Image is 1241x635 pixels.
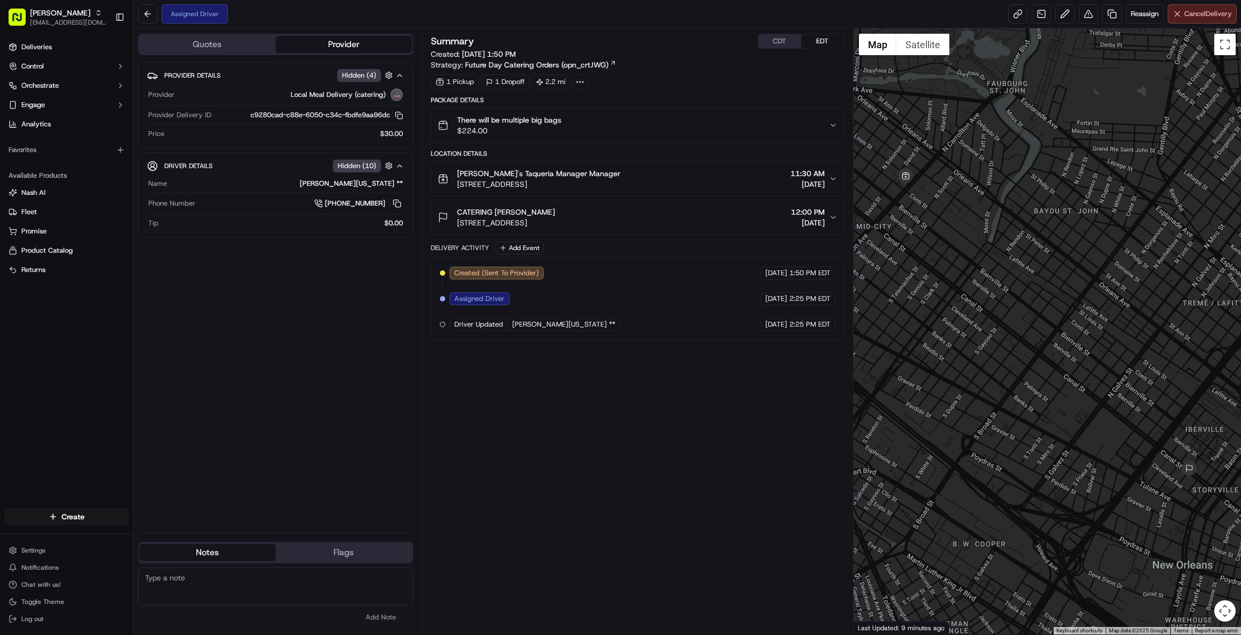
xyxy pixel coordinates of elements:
[4,577,129,592] button: Chat with us!
[465,59,616,70] a: Future Day Catering Orders (opn_crtJWG)
[338,161,376,171] span: Hidden ( 10 )
[789,294,831,304] span: 2:25 PM EDT
[854,621,949,634] div: Last Updated: 9 minutes ago
[21,598,64,606] span: Toggle Theme
[1109,628,1167,633] span: Map data ©2025 Google
[481,74,529,89] div: 1 Dropoff
[21,62,44,71] span: Control
[790,179,825,190] span: [DATE]
[4,167,129,184] div: Available Products
[21,580,60,589] span: Chat with us!
[4,611,129,626] button: Log out
[139,36,276,53] button: Quotes
[896,34,949,55] button: Show satellite imagery
[457,207,555,217] span: CATERING [PERSON_NAME]
[431,149,844,158] div: Location Details
[90,157,99,165] div: 💻
[148,218,158,228] span: Tip
[4,116,129,133] a: Analytics
[11,11,32,33] img: Nash
[148,110,211,120] span: Provider Delivery ID
[465,59,608,70] span: Future Day Catering Orders (opn_crtJWG)
[30,7,90,18] button: [PERSON_NAME]
[789,320,831,329] span: 2:25 PM EDT
[21,188,45,198] span: Nash AI
[790,168,825,179] span: 11:30 AM
[758,34,801,48] button: CDT
[431,36,474,46] h3: Summary
[801,34,844,48] button: EDT
[457,179,620,190] span: [STREET_ADDRESS]
[457,217,555,228] span: [STREET_ADDRESS]
[431,74,479,89] div: 1 Pickup
[765,320,787,329] span: [DATE]
[30,18,106,27] button: [EMAIL_ADDRESS][DOMAIN_NAME]
[431,59,616,70] div: Strategy:
[380,129,403,139] span: $30.00
[1131,9,1159,19] span: Reassign
[4,242,129,259] button: Product Catalog
[390,88,403,101] img: lmd_logo.png
[431,162,844,196] button: [PERSON_NAME]'s Taqueria Manager Manager[STREET_ADDRESS]11:30 AM[DATE]
[86,152,176,171] a: 💻API Documentation
[856,621,892,634] img: Google
[276,544,412,561] button: Flags
[11,157,19,165] div: 📗
[11,43,195,61] p: Welcome 👋
[431,108,844,142] button: There will be multiple big bags$224.00
[250,110,403,120] button: c9280cad-c88e-6050-c34c-fbdfe9aa96dc
[4,184,129,201] button: Nash AI
[4,508,129,525] button: Create
[856,621,892,634] a: Open this area in Google Maps (opens a new window)
[276,36,412,53] button: Provider
[431,200,844,235] button: CATERING [PERSON_NAME][STREET_ADDRESS]12:00 PM[DATE]
[1168,4,1237,24] button: CancelDelivery
[4,141,129,158] div: Favorites
[171,179,403,188] div: [PERSON_NAME][US_STATE] **
[147,157,404,175] button: Driver DetailsHidden (10)
[859,34,896,55] button: Show street map
[21,563,59,572] span: Notifications
[4,96,129,114] button: Engage
[21,546,45,555] span: Settings
[1174,628,1189,633] a: Terms (opens in new tab)
[342,71,376,80] span: Hidden ( 4 )
[148,179,167,188] span: Name
[4,594,129,609] button: Toggle Theme
[457,168,620,179] span: [PERSON_NAME]'s Taqueria Manager Manager
[1126,4,1163,24] button: Reassign
[314,198,403,209] a: [PHONE_NUMBER]
[431,49,516,59] span: Created:
[512,320,615,329] span: [PERSON_NAME][US_STATE] **
[1195,628,1238,633] a: Report a map error
[148,199,195,208] span: Phone Number
[9,188,125,198] a: Nash AI
[4,4,111,30] button: [PERSON_NAME][EMAIL_ADDRESS][DOMAIN_NAME]
[28,70,193,81] input: Got a question? Start typing here...
[765,268,787,278] span: [DATE]
[789,268,831,278] span: 1:50 PM EDT
[21,81,59,90] span: Orchestrate
[454,320,503,329] span: Driver Updated
[4,203,129,221] button: Fleet
[457,115,561,125] span: There will be multiple big bags
[147,66,404,84] button: Provider DetailsHidden (4)
[457,125,561,136] span: $224.00
[4,77,129,94] button: Orchestrate
[4,261,129,278] button: Returns
[454,294,505,304] span: Assigned Driver
[21,207,37,217] span: Fleet
[6,152,86,171] a: 📗Knowledge Base
[62,511,85,522] span: Create
[1214,34,1236,55] button: Toggle fullscreen view
[21,156,82,167] span: Knowledge Base
[148,90,174,100] span: Provider
[21,246,73,255] span: Product Catalog
[454,268,539,278] span: Created (Sent To Provider)
[101,156,172,167] span: API Documentation
[21,119,51,129] span: Analytics
[791,217,825,228] span: [DATE]
[182,106,195,119] button: Start new chat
